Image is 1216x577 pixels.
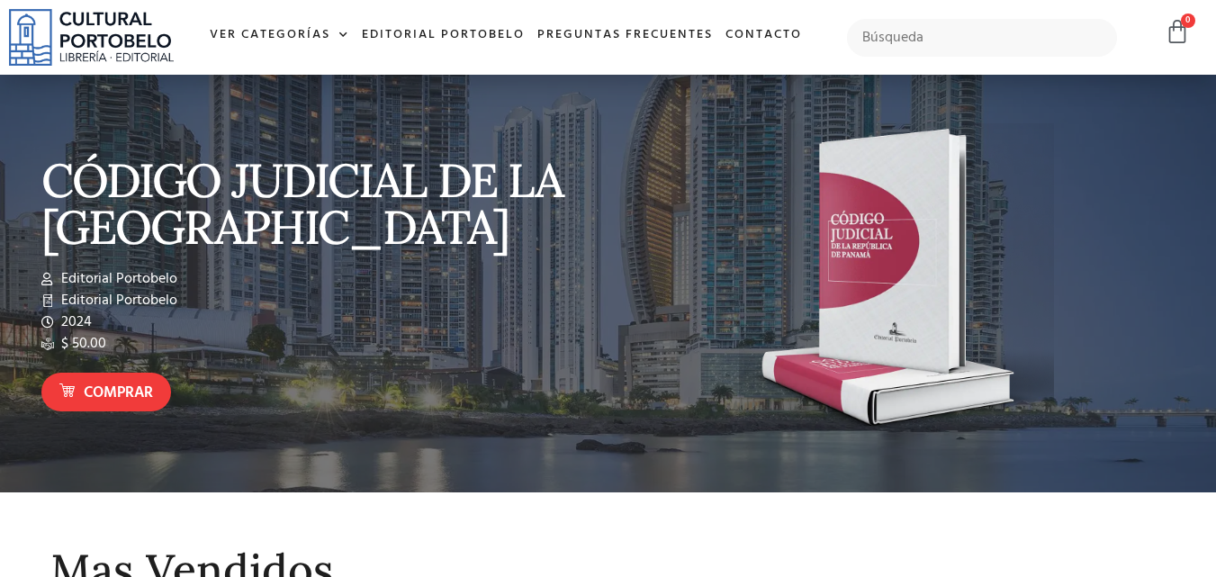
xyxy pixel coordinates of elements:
[84,382,153,405] span: Comprar
[57,333,106,355] span: $ 50.00
[847,19,1118,57] input: Búsqueda
[531,16,719,55] a: Preguntas frecuentes
[356,16,531,55] a: Editorial Portobelo
[57,311,92,333] span: 2024
[57,290,177,311] span: Editorial Portobelo
[57,268,177,290] span: Editorial Portobelo
[1181,14,1195,28] span: 0
[203,16,356,55] a: Ver Categorías
[41,157,599,250] p: CÓDIGO JUDICIAL DE LA [GEOGRAPHIC_DATA]
[41,373,171,411] a: Comprar
[1165,19,1190,45] a: 0
[719,16,808,55] a: Contacto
